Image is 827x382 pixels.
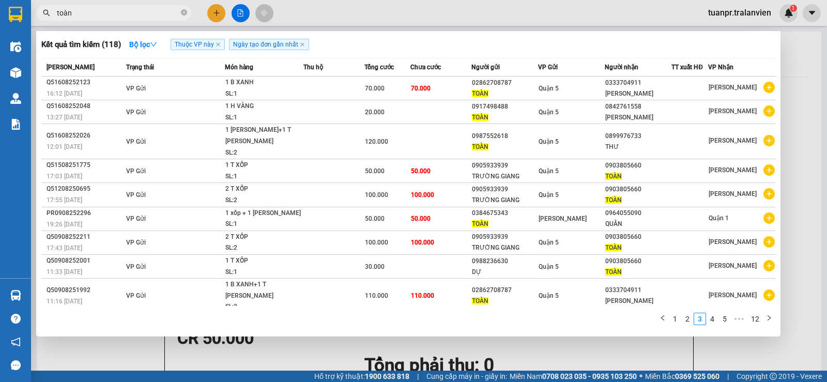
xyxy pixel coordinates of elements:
[411,167,431,175] span: 50.000
[766,315,772,321] span: right
[605,196,622,204] span: TOÀN
[225,219,303,230] div: SL: 1
[47,64,95,71] span: [PERSON_NAME]
[719,313,730,325] a: 5
[126,292,146,299] span: VP Gửi
[150,41,157,48] span: down
[225,195,303,206] div: SL: 2
[411,85,431,92] span: 70.000
[763,260,775,271] span: plus-circle
[681,313,694,325] li: 2
[43,9,50,17] span: search
[47,184,123,194] div: Q51208250695
[763,164,775,176] span: plus-circle
[539,215,587,222] span: [PERSON_NAME]
[126,64,154,71] span: Trạng thái
[225,242,303,254] div: SL: 2
[731,313,747,325] li: Next 5 Pages
[605,296,671,307] div: [PERSON_NAME]
[10,93,21,104] img: warehouse-icon
[365,191,388,198] span: 100.000
[709,292,757,299] span: [PERSON_NAME]
[605,101,671,112] div: 0842761558
[748,313,762,325] a: 12
[539,167,559,175] span: Quận 5
[763,212,775,224] span: plus-circle
[605,232,671,242] div: 0903805660
[709,108,757,115] span: [PERSON_NAME]
[411,292,434,299] span: 110.000
[10,41,21,52] img: warehouse-icon
[225,125,303,147] div: 1 [PERSON_NAME]+1 T [PERSON_NAME]
[605,244,622,251] span: TOÀN
[472,256,538,267] div: 0988236630
[365,85,385,92] span: 70.000
[539,239,559,246] span: Quận 5
[126,109,146,116] span: VP Gửi
[365,263,385,270] span: 30.000
[763,289,775,301] span: plus-circle
[47,77,123,88] div: Q51608252123
[47,245,82,252] span: 17:43 [DATE]
[472,101,538,112] div: 0917498488
[11,360,21,370] span: message
[47,268,82,276] span: 11:33 [DATE]
[181,9,187,16] span: close-circle
[225,88,303,100] div: SL: 1
[605,184,671,195] div: 0903805660
[411,215,431,222] span: 50.000
[605,173,622,180] span: TOÀN
[47,298,82,305] span: 11:16 [DATE]
[694,313,706,325] li: 3
[731,313,747,325] span: •••
[539,263,559,270] span: Quận 5
[225,301,303,313] div: SL: 2
[709,190,757,197] span: [PERSON_NAME]
[47,160,123,171] div: Q51508251775
[605,112,671,123] div: [PERSON_NAME]
[472,208,538,219] div: 0384675343
[303,64,323,71] span: Thu hộ
[763,82,775,93] span: plus-circle
[11,314,21,324] span: question-circle
[129,40,157,49] strong: Bộ lọc
[300,42,305,47] span: close
[472,220,488,227] span: TOÀN
[472,114,488,121] span: TOÀN
[669,313,681,325] li: 1
[181,8,187,18] span: close-circle
[539,138,559,145] span: Quận 5
[472,131,538,142] div: 0987552618
[669,313,681,325] a: 1
[472,90,488,97] span: TOÀN
[225,64,253,71] span: Món hàng
[708,64,733,71] span: VP Nhận
[605,88,671,99] div: [PERSON_NAME]
[126,191,146,198] span: VP Gửi
[225,101,303,112] div: 1 H VÀNG
[9,7,22,22] img: logo-vxr
[365,138,388,145] span: 120.000
[472,143,488,150] span: TOÀN
[10,119,21,130] img: solution-icon
[126,215,146,222] span: VP Gửi
[47,114,82,121] span: 13:27 [DATE]
[707,313,718,325] a: 4
[126,167,146,175] span: VP Gửi
[605,268,622,276] span: TOÀN
[656,313,669,325] button: left
[605,219,671,230] div: QUÂN
[539,292,559,299] span: Quận 5
[706,313,718,325] li: 4
[472,297,488,304] span: TOÀN
[682,313,693,325] a: 2
[605,78,671,88] div: 0333704911
[411,191,434,198] span: 100.000
[709,137,757,144] span: [PERSON_NAME]
[365,239,388,246] span: 100.000
[47,173,82,180] span: 17:03 [DATE]
[410,64,441,71] span: Chưa cước
[539,109,559,116] span: Quận 5
[709,84,757,91] span: [PERSON_NAME]
[11,337,21,347] span: notification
